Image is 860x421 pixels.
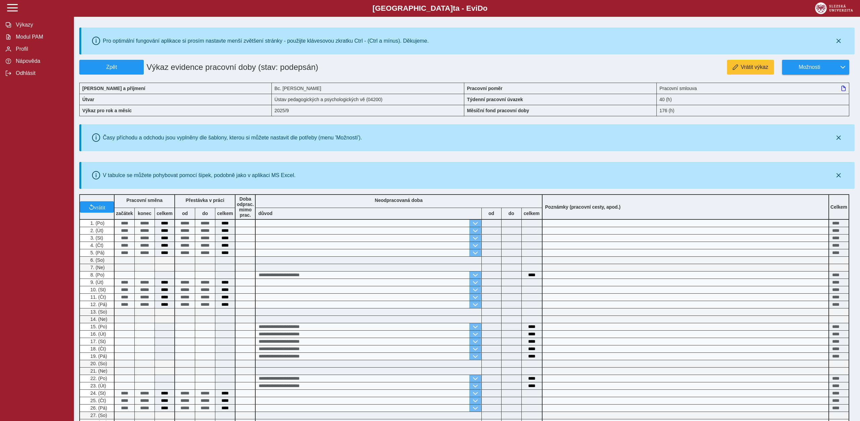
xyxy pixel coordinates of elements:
div: V tabulce se můžete pohybovat pomocí šipek, podobně jako v aplikaci MS Excel. [103,172,296,178]
button: Vrátit výkaz [727,60,774,75]
span: 14. (Ne) [89,317,107,322]
div: Časy příchodu a odchodu jsou vyplněny dle šablony, kterou si můžete nastavit dle potřeby (menu 'M... [103,135,362,141]
span: Odhlásit [14,70,68,76]
span: 1. (Po) [89,220,104,226]
span: t [453,4,455,12]
span: 13. (So) [89,309,107,314]
span: 21. (Ne) [89,368,107,374]
span: 10. (St) [89,287,106,292]
span: Zpět [82,64,141,70]
b: Přestávka v práci [185,198,224,203]
span: Profil [14,46,68,52]
span: Možnosti [788,64,831,70]
span: 3. (St) [89,235,103,241]
span: 17. (St) [89,339,106,344]
b: celkem [522,211,542,216]
span: 22. (Po) [89,376,107,381]
b: Pracovní poměr [467,86,503,91]
div: Bc. [PERSON_NAME] [272,83,464,94]
span: 5. (Pá) [89,250,104,255]
span: Vrátit výkaz [741,64,768,70]
b: začátek [115,211,134,216]
span: Modul PAM [14,34,68,40]
b: Útvar [82,97,94,102]
span: 20. (So) [89,361,107,366]
span: 6. (So) [89,257,104,263]
b: od [482,211,501,216]
span: 9. (Út) [89,280,103,285]
b: Neodpracovaná doba [375,198,423,203]
div: Pro optimální fungování aplikace si prosím nastavte menší zvětšení stránky - použijte klávesovou ... [103,38,429,44]
span: 12. (Pá) [89,302,107,307]
b: do [195,211,215,216]
h1: Výkaz evidence pracovní doby (stav: podepsán) [144,60,402,75]
span: 18. (Čt) [89,346,106,351]
div: Pracovní smlouva [657,83,849,94]
span: 23. (Út) [89,383,106,388]
b: [PERSON_NAME] a příjmení [82,86,145,91]
b: Poznámky (pracovní cesty, apod.) [543,204,623,210]
div: 40 (h) [657,94,849,105]
span: 15. (Po) [89,324,107,329]
span: 16. (Út) [89,331,106,337]
span: o [483,4,488,12]
div: Ústav pedagogických a psychologických vě (04200) [272,94,464,105]
button: vrátit [80,201,114,213]
span: D [477,4,483,12]
div: 176 (h) [657,105,849,116]
span: 11. (Čt) [89,294,106,300]
b: Doba odprac. mimo prac. [237,196,254,218]
span: 27. (So) [89,413,107,418]
img: logo_web_su.png [815,2,853,14]
span: Nápověda [14,58,68,64]
b: Měsíční fond pracovní doby [467,108,529,113]
b: celkem [215,211,235,216]
span: 19. (Pá) [89,353,107,359]
span: 4. (Čt) [89,243,103,248]
div: 2025/9 [272,105,464,116]
b: od [175,211,195,216]
b: Celkem [830,204,847,210]
b: Pracovní směna [126,198,162,203]
span: 2. (Út) [89,228,103,233]
span: 8. (Po) [89,272,104,278]
b: důvod [258,211,272,216]
b: [GEOGRAPHIC_DATA] a - Evi [20,4,840,13]
b: celkem [155,211,174,216]
b: do [502,211,521,216]
button: Zpět [79,60,144,75]
span: 7. (Ne) [89,265,105,270]
span: 25. (Čt) [89,398,106,403]
span: 24. (St) [89,390,106,396]
span: vrátit [94,204,105,210]
b: konec [135,211,155,216]
button: Možnosti [782,60,836,75]
b: Týdenní pracovní úvazek [467,97,523,102]
span: Výkazy [14,22,68,28]
span: 26. (Pá) [89,405,107,411]
b: Výkaz pro rok a měsíc [82,108,132,113]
